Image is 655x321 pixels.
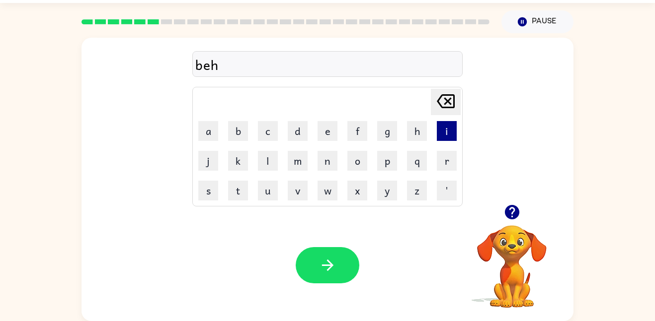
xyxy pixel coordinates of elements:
[198,121,218,141] button: a
[228,121,248,141] button: b
[318,151,337,171] button: n
[198,181,218,200] button: s
[258,181,278,200] button: u
[437,151,457,171] button: r
[437,181,457,200] button: '
[318,121,337,141] button: e
[377,151,397,171] button: p
[198,151,218,171] button: j
[437,121,457,141] button: i
[377,121,397,141] button: g
[228,151,248,171] button: k
[347,151,367,171] button: o
[407,151,427,171] button: q
[501,10,573,33] button: Pause
[407,181,427,200] button: z
[407,121,427,141] button: h
[288,151,308,171] button: m
[318,181,337,200] button: w
[462,210,562,309] video: Your browser must support playing .mp4 files to use Literably. Please try using another browser.
[347,121,367,141] button: f
[288,121,308,141] button: d
[288,181,308,200] button: v
[228,181,248,200] button: t
[258,151,278,171] button: l
[377,181,397,200] button: y
[347,181,367,200] button: x
[258,121,278,141] button: c
[195,54,460,75] div: beh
